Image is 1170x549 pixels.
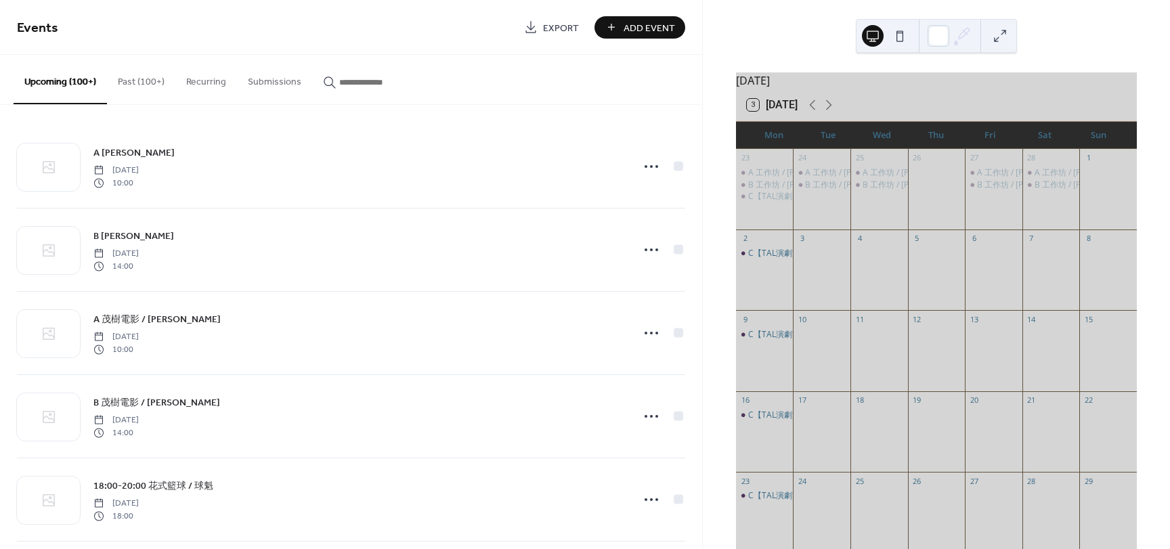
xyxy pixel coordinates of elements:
a: 18:00-20:00 花式籃球 / 球魁 [93,478,213,493]
div: 5 [912,234,922,244]
span: 18:00-20:00 花式籃球 / 球魁 [93,479,213,493]
div: 21 [1026,395,1037,405]
span: [DATE] [93,164,139,177]
div: Mon [747,122,801,149]
div: Sat [1018,122,1072,149]
div: 12 [912,314,922,324]
div: B 工作坊 / [PERSON_NAME] [977,179,1079,191]
button: Submissions [237,55,312,103]
div: A 工作坊 / [PERSON_NAME] [805,167,907,179]
div: B 工作坊 / 黃祺芳 [850,179,908,191]
div: 1 [1083,153,1093,163]
span: 14:00 [93,426,139,439]
a: Export [514,16,589,39]
div: B 工作坊 / 黃祺芳 [1022,179,1080,191]
div: 28 [1026,476,1037,486]
div: A 工作坊 / 黃祺芳 [1022,167,1080,179]
div: Wed [855,122,909,149]
a: B 茂樹電影 / [PERSON_NAME] [93,395,220,410]
div: 7 [1026,234,1037,244]
span: A 茂樹電影 / [PERSON_NAME] [93,313,221,327]
div: 10 [797,314,807,324]
div: C【TAL演劇實驗室】-鈴木團練 / 賴峻祥 [736,490,794,502]
div: C【TAL演劇實驗室】-[PERSON_NAME] / [PERSON_NAME] [748,248,961,259]
div: 17 [797,395,807,405]
div: 20 [969,395,979,405]
div: C【TAL演劇實驗室】-鈴木團練 / 賴峻祥 [736,329,794,341]
span: A [PERSON_NAME] [93,146,175,160]
div: B 工作坊 / 黃祺芳 [793,179,850,191]
div: A 工作坊 / 黃祺芳 [965,167,1022,179]
div: C【TAL演劇實驗室】-鈴木團練 / 賴峻祥 [736,191,794,202]
span: 18:00 [93,510,139,522]
div: 6 [969,234,979,244]
div: C【TAL演劇實驗室】-鈴木團練 / 賴峻祥 [736,248,794,259]
span: B 茂樹電影 / [PERSON_NAME] [93,396,220,410]
div: C【TAL演劇實驗室】-[PERSON_NAME] / [PERSON_NAME] [748,191,961,202]
div: Tue [801,122,855,149]
div: 16 [740,395,750,405]
div: B 工作坊 / [PERSON_NAME] [863,179,965,191]
div: 15 [1083,314,1093,324]
span: [DATE] [93,331,139,343]
div: 22 [1083,395,1093,405]
div: A 工作坊 / 黃祺芳 [850,167,908,179]
span: 10:00 [93,343,139,355]
div: B 工作坊 / [PERSON_NAME] [805,179,907,191]
div: 14 [1026,314,1037,324]
div: 23 [740,153,750,163]
div: 8 [1083,234,1093,244]
div: 25 [854,153,865,163]
div: 24 [797,153,807,163]
div: 3 [797,234,807,244]
div: B 工作坊 / [PERSON_NAME] [748,179,850,191]
span: [DATE] [93,498,139,510]
span: Events [17,15,58,41]
div: 18 [854,395,865,405]
div: A 工作坊 / [PERSON_NAME] [977,167,1079,179]
a: B [PERSON_NAME] [93,228,174,244]
div: 23 [740,476,750,486]
div: C【TAL演劇實驗室】-鈴木團練 / 賴峻祥 [736,410,794,421]
div: Fri [963,122,1018,149]
div: 11 [854,314,865,324]
div: C【TAL演劇實驗室】-[PERSON_NAME] / [PERSON_NAME] [748,329,961,341]
div: Thu [909,122,963,149]
span: [DATE] [93,414,139,426]
div: 28 [1026,153,1037,163]
div: 29 [1083,476,1093,486]
div: C【TAL演劇實驗室】-[PERSON_NAME] / [PERSON_NAME] [748,490,961,502]
div: A 工作坊 / [PERSON_NAME] [748,167,850,179]
div: A 工作坊 / [PERSON_NAME] [1035,167,1137,179]
span: 10:00 [93,177,139,189]
div: 4 [854,234,865,244]
div: [DATE] [736,72,1137,89]
div: 25 [854,476,865,486]
div: 27 [969,476,979,486]
span: 14:00 [93,260,139,272]
span: Export [543,21,579,35]
div: 24 [797,476,807,486]
button: 3[DATE] [742,95,802,114]
span: Add Event [624,21,675,35]
a: A 茂樹電影 / [PERSON_NAME] [93,311,221,327]
span: B [PERSON_NAME] [93,229,174,244]
div: 9 [740,314,750,324]
div: 27 [969,153,979,163]
div: A 工作坊 / [PERSON_NAME] [863,167,965,179]
div: 13 [969,314,979,324]
div: B 工作坊 / 黃祺芳 [965,179,1022,191]
button: Add Event [594,16,685,39]
div: 26 [912,476,922,486]
button: Past (100+) [107,55,175,103]
a: A [PERSON_NAME] [93,145,175,160]
div: Sun [1072,122,1126,149]
div: 2 [740,234,750,244]
div: C【TAL演劇實驗室】-[PERSON_NAME] / [PERSON_NAME] [748,410,961,421]
div: B 工作坊 / [PERSON_NAME] [1035,179,1137,191]
div: B 工作坊 / 黃祺芳 [736,179,794,191]
button: Upcoming (100+) [14,55,107,104]
div: A 工作坊 / 黃祺芳 [793,167,850,179]
div: 26 [912,153,922,163]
